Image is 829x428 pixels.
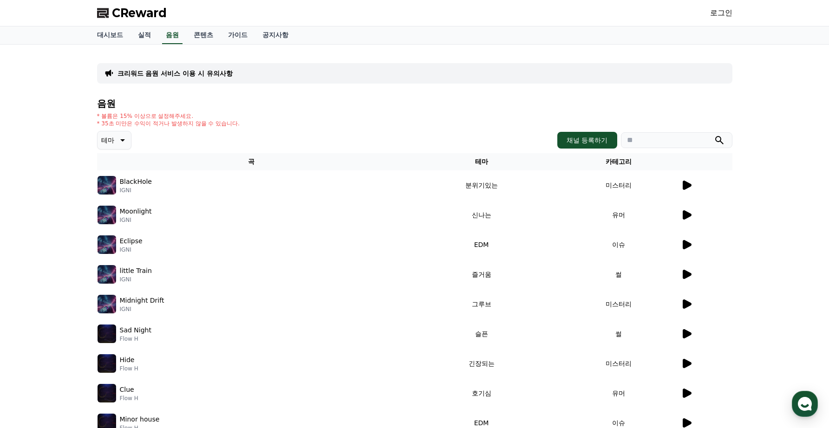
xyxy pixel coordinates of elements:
p: Hide [120,355,135,365]
a: CReward [97,6,167,20]
p: * 볼륨은 15% 이상으로 설정해주세요. [97,112,240,120]
p: Flow H [120,395,138,402]
td: 미스터리 [557,349,680,378]
span: CReward [112,6,167,20]
p: Minor house [120,415,160,424]
a: 크리워드 음원 서비스 이용 시 유의사항 [117,69,233,78]
p: Sad Night [120,325,151,335]
a: 가이드 [221,26,255,44]
td: 호기심 [405,378,558,408]
h4: 음원 [97,98,732,109]
p: IGNI [120,305,164,313]
th: 곡 [97,153,405,170]
a: 실적 [131,26,158,44]
td: EDM [405,230,558,259]
p: IGNI [120,216,152,224]
img: music [98,206,116,224]
p: IGNI [120,187,152,194]
td: 슬픈 [405,319,558,349]
p: Flow H [120,365,138,372]
td: 유머 [557,378,680,408]
td: 분위기있는 [405,170,558,200]
img: music [98,384,116,402]
a: 콘텐츠 [186,26,221,44]
img: music [98,295,116,313]
p: IGNI [120,276,152,283]
span: 홈 [29,308,35,316]
p: Clue [120,385,134,395]
th: 테마 [405,153,558,170]
a: 공지사항 [255,26,296,44]
a: 음원 [162,26,183,44]
td: 즐거움 [405,259,558,289]
a: 로그인 [710,7,732,19]
td: 긴장되는 [405,349,558,378]
td: 썰 [557,259,680,289]
span: 대화 [85,309,96,316]
td: 썰 [557,319,680,349]
p: BlackHole [120,177,152,187]
span: 설정 [144,308,155,316]
p: * 35초 미만은 수익이 적거나 발생하지 않을 수 있습니다. [97,120,240,127]
td: 신나는 [405,200,558,230]
td: 미스터리 [557,170,680,200]
td: 유머 [557,200,680,230]
p: Flow H [120,335,151,343]
td: 이슈 [557,230,680,259]
img: music [98,354,116,373]
img: music [98,324,116,343]
img: music [98,265,116,284]
a: 대시보드 [90,26,131,44]
p: IGNI [120,246,143,253]
td: 그루브 [405,289,558,319]
th: 카테고리 [557,153,680,170]
button: 테마 [97,131,131,149]
button: 채널 등록하기 [557,132,617,149]
img: music [98,235,116,254]
p: Moonlight [120,207,152,216]
p: Eclipse [120,236,143,246]
img: music [98,176,116,195]
a: 대화 [61,294,120,318]
p: little Train [120,266,152,276]
p: Midnight Drift [120,296,164,305]
a: 설정 [120,294,178,318]
p: 테마 [101,134,114,147]
td: 미스터리 [557,289,680,319]
a: 홈 [3,294,61,318]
